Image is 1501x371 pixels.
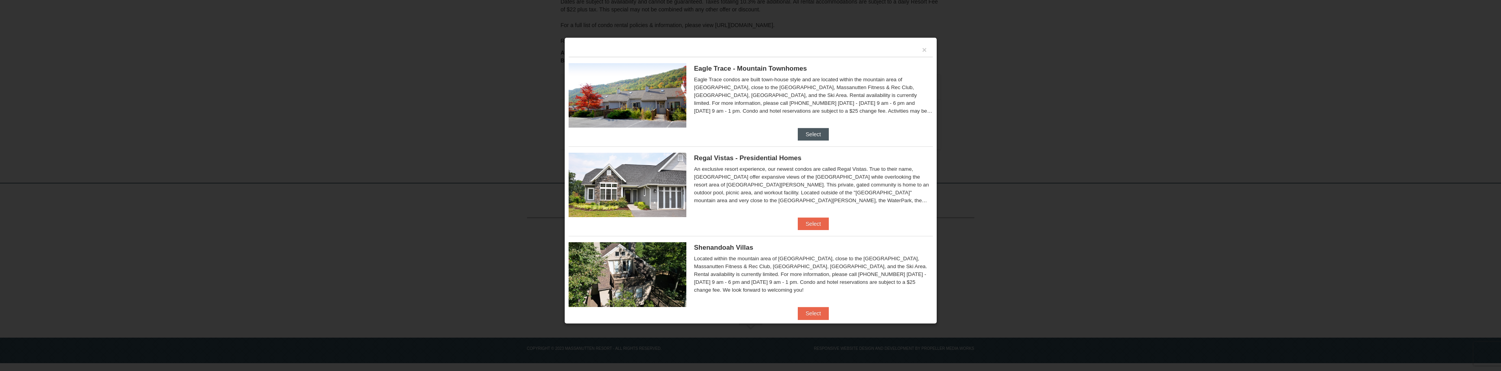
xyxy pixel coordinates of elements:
span: Regal Vistas - Presidential Homes [694,154,802,162]
span: Shenandoah Villas [694,244,753,251]
button: × [922,46,927,54]
button: Select [798,217,829,230]
button: Select [798,128,829,141]
div: Eagle Trace condos are built town-house style and are located within the mountain area of [GEOGRA... [694,76,933,115]
img: 19218983-1-9b289e55.jpg [569,63,686,128]
div: Located within the mountain area of [GEOGRAPHIC_DATA], close to the [GEOGRAPHIC_DATA], Massanutte... [694,255,933,294]
span: Eagle Trace - Mountain Townhomes [694,65,807,72]
button: Select [798,307,829,320]
img: 19219019-2-e70bf45f.jpg [569,242,686,307]
img: 19218991-1-902409a9.jpg [569,153,686,217]
div: An exclusive resort experience, our newest condos are called Regal Vistas. True to their name, [G... [694,165,933,205]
